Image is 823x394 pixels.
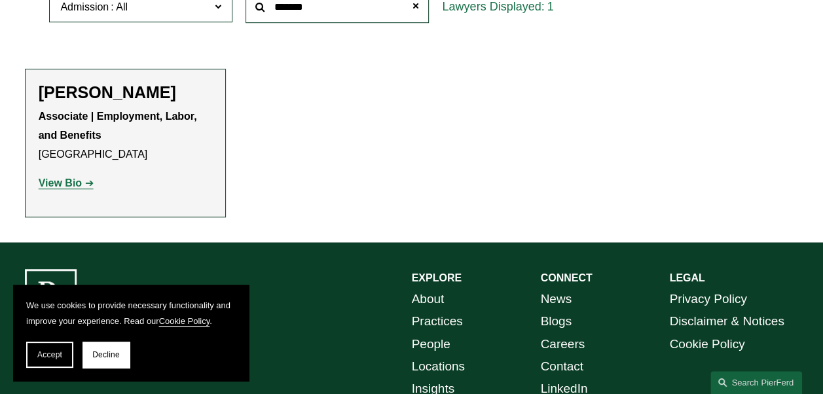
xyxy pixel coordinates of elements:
a: Search this site [710,371,802,394]
strong: EXPLORE [412,272,462,283]
a: About [412,288,445,310]
span: Admission [60,1,109,12]
strong: CONNECT [540,272,592,283]
strong: View Bio [39,177,82,188]
span: Accept [37,350,62,359]
a: Cookie Policy [159,316,210,326]
strong: Associate | Employment, Labor, and Benefits [39,111,200,141]
a: Contact [540,355,583,378]
a: Disclaimer & Notices [669,310,784,332]
span: Decline [92,350,120,359]
a: Locations [412,355,465,378]
button: Accept [26,342,73,368]
h2: [PERSON_NAME] [39,82,212,102]
strong: LEGAL [669,272,704,283]
section: Cookie banner [13,285,249,381]
button: Decline [82,342,130,368]
a: News [540,288,572,310]
a: Practices [412,310,463,332]
a: Careers [540,333,585,355]
a: Cookie Policy [669,333,744,355]
p: [GEOGRAPHIC_DATA] [39,107,212,164]
a: Blogs [540,310,572,332]
a: People [412,333,450,355]
a: View Bio [39,177,94,188]
p: We use cookies to provide necessary functionality and improve your experience. Read our . [26,298,236,329]
a: Privacy Policy [669,288,746,310]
